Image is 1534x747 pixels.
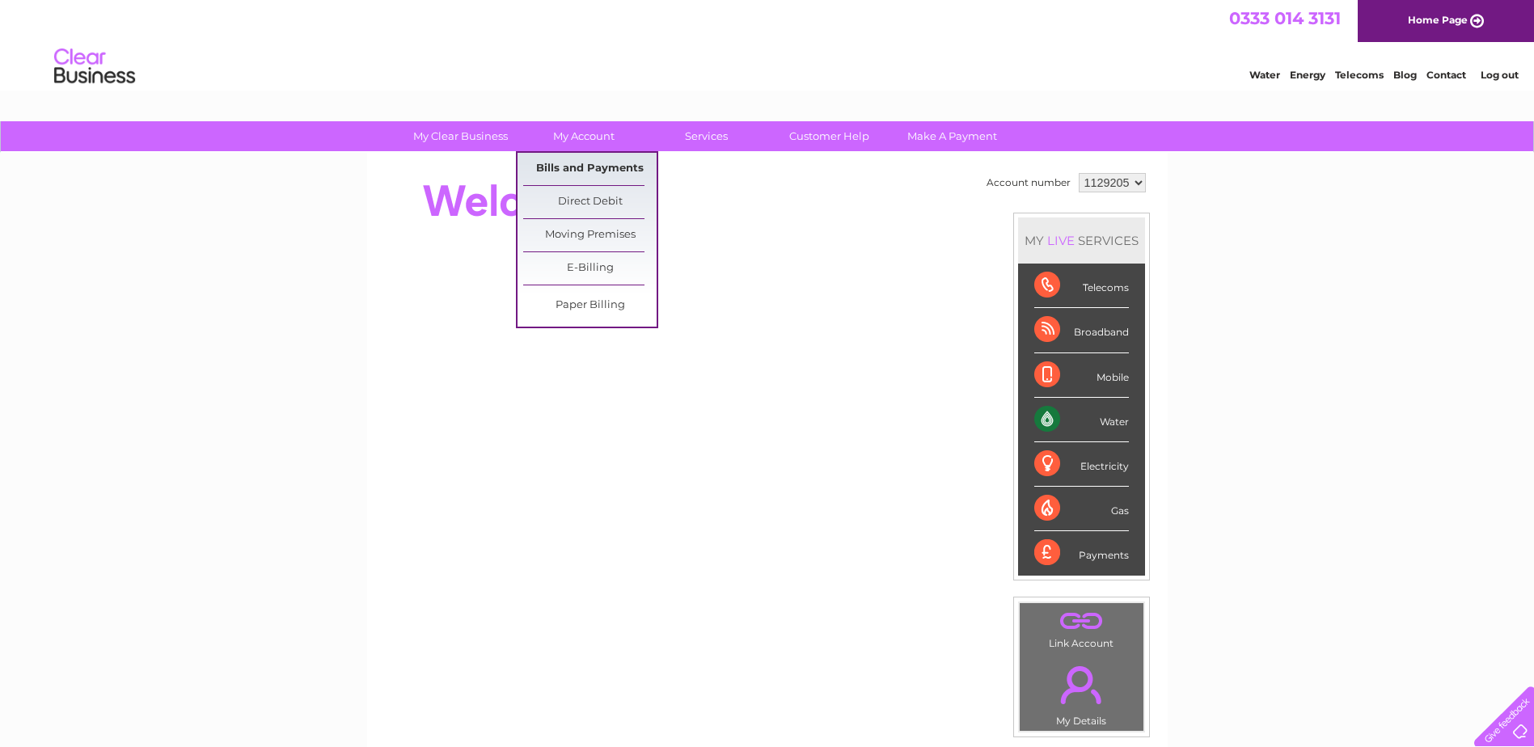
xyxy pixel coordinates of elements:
[1034,442,1129,487] div: Electricity
[1335,69,1384,81] a: Telecoms
[1290,69,1325,81] a: Energy
[1018,217,1145,264] div: MY SERVICES
[885,121,1019,151] a: Make A Payment
[1024,656,1139,713] a: .
[1034,531,1129,575] div: Payments
[1034,398,1129,442] div: Water
[983,169,1075,196] td: Account number
[523,186,657,218] a: Direct Debit
[523,289,657,322] a: Paper Billing
[1019,652,1144,732] td: My Details
[1249,69,1280,81] a: Water
[1034,353,1129,398] div: Mobile
[1019,602,1144,653] td: Link Account
[1481,69,1519,81] a: Log out
[1044,233,1078,248] div: LIVE
[523,252,657,285] a: E-Billing
[1034,308,1129,352] div: Broadband
[1034,487,1129,531] div: Gas
[1034,264,1129,308] div: Telecoms
[394,121,527,151] a: My Clear Business
[386,9,1150,78] div: Clear Business is a trading name of Verastar Limited (registered in [GEOGRAPHIC_DATA] No. 3667643...
[53,42,136,91] img: logo.png
[523,219,657,251] a: Moving Premises
[1426,69,1466,81] a: Contact
[517,121,650,151] a: My Account
[640,121,773,151] a: Services
[1229,8,1341,28] a: 0333 014 3131
[763,121,896,151] a: Customer Help
[523,153,657,185] a: Bills and Payments
[1024,607,1139,635] a: .
[1393,69,1417,81] a: Blog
